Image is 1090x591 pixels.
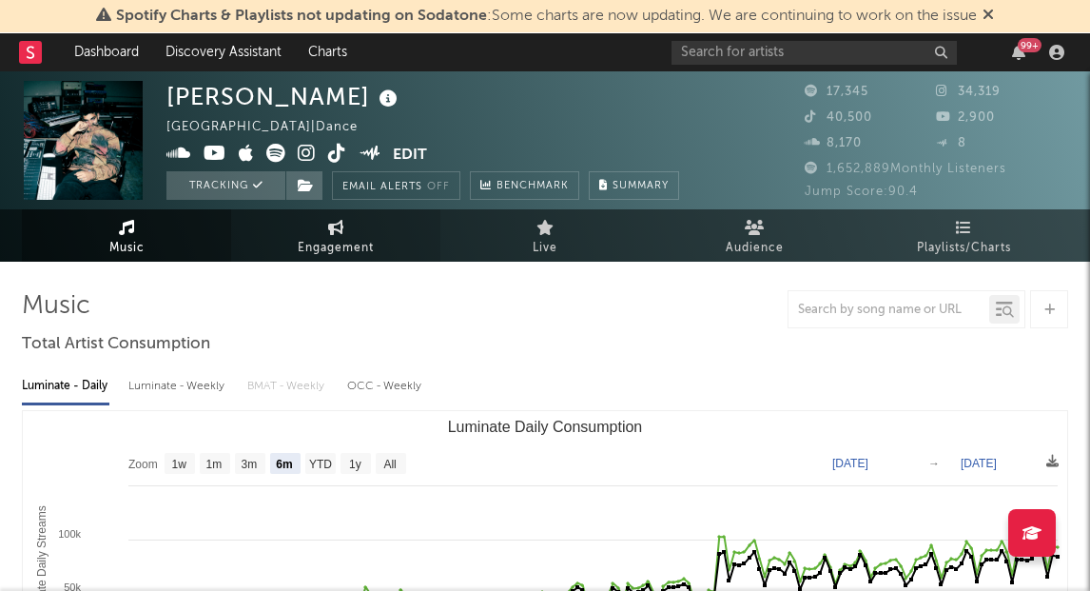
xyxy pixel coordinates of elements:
span: Audience [726,237,784,260]
text: 1y [349,458,361,471]
span: 17,345 [805,86,868,98]
input: Search by song name or URL [788,303,989,318]
span: Engagement [298,237,374,260]
div: 99 + [1018,38,1041,52]
span: 8 [936,137,966,149]
span: Spotify Charts & Playlists not updating on Sodatone [116,9,487,24]
span: 1,652,889 Monthly Listeners [805,163,1006,175]
a: Audience [650,209,859,262]
a: Music [22,209,231,262]
text: 1m [206,458,223,471]
text: 100k [58,528,81,540]
span: 40,500 [805,111,872,124]
div: OCC - Weekly [347,370,423,403]
a: Engagement [231,209,440,262]
span: 8,170 [805,137,862,149]
div: [PERSON_NAME] [166,81,402,112]
span: Playlists/Charts [917,237,1011,260]
div: Luminate - Weekly [128,370,228,403]
button: Edit [393,144,427,167]
text: [DATE] [961,457,997,470]
a: Dashboard [61,33,152,71]
span: Jump Score: 90.4 [805,186,918,198]
div: [GEOGRAPHIC_DATA] | Dance [166,116,380,139]
a: Live [440,209,650,262]
text: 3m [242,458,258,471]
span: Total Artist Consumption [22,333,210,356]
button: Email AlertsOff [332,171,460,200]
span: : Some charts are now updating. We are continuing to work on the issue [116,9,977,24]
button: Tracking [166,171,285,200]
span: Dismiss [983,9,994,24]
a: Charts [295,33,360,71]
text: 6m [276,458,292,471]
input: Search for artists [672,41,957,65]
a: Discovery Assistant [152,33,295,71]
span: 2,900 [936,111,995,124]
span: Live [533,237,557,260]
button: 99+ [1012,45,1025,60]
span: Summary [613,181,669,191]
text: 1w [172,458,187,471]
text: Luminate Daily Consumption [448,419,643,435]
a: Playlists/Charts [859,209,1068,262]
text: [DATE] [832,457,868,470]
a: Benchmark [470,171,579,200]
text: → [928,457,940,470]
span: Benchmark [496,175,569,198]
button: Summary [589,171,679,200]
text: Zoom [128,458,158,471]
span: Music [109,237,145,260]
div: Luminate - Daily [22,370,109,403]
span: 34,319 [936,86,1001,98]
text: All [383,458,396,471]
text: YTD [309,458,332,471]
em: Off [427,182,450,192]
